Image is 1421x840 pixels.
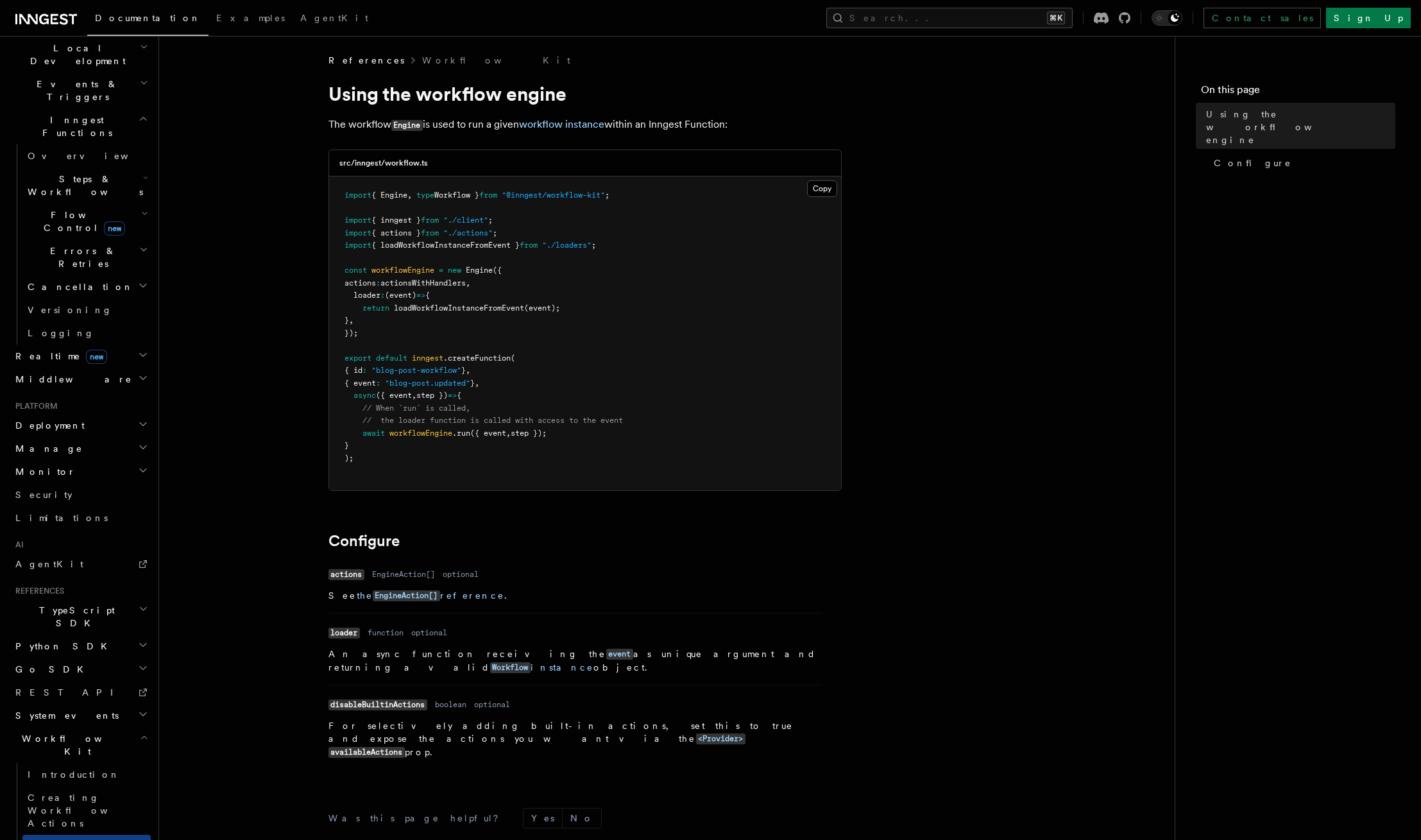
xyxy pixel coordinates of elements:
[345,441,349,450] span: }
[412,391,416,400] span: ,
[345,191,371,200] span: import
[15,559,83,569] span: AgentKit
[411,628,447,638] dd: optional
[10,437,151,460] button: Manage
[362,366,367,375] span: :
[466,366,470,375] span: ,
[371,266,434,275] span: workflowEngine
[216,13,285,23] span: Examples
[28,793,139,828] span: Creating Workflow Actions
[461,366,466,375] span: }
[412,354,443,363] span: inngest
[293,4,376,35] a: AgentKit
[470,429,506,438] span: ({ event
[10,704,151,727] button: System events
[371,366,461,375] span: "blog-post-workflow"
[443,569,479,579] dd: optional
[362,416,623,425] span: // the loader function is called with access to the event
[345,366,362,375] span: { id
[452,429,470,438] span: .run
[439,266,443,275] span: =
[380,279,466,287] span: actionsWithHandlers
[328,116,842,134] p: The workflow is used to run a given within an Inngest Function:
[605,191,609,200] span: ;
[371,241,520,250] span: { loadWorkflowInstanceFromEvent }
[10,345,151,368] button: Realtimenew
[422,54,570,67] a: Workflow Kit
[345,266,367,275] span: const
[10,506,151,529] a: Limitations
[95,13,201,23] span: Documentation
[385,379,470,388] span: "blog-post.updated"
[368,628,404,638] dd: function
[22,298,151,321] a: Versioning
[10,681,151,704] a: REST API
[339,158,428,168] h3: src/inngest/workflow.ts
[421,216,439,225] span: from
[371,216,421,225] span: { inngest }
[10,368,151,391] button: Middleware
[22,275,151,298] button: Cancellation
[389,429,452,438] span: workflowEngine
[22,763,151,786] a: Introduction
[328,569,364,580] code: actions
[10,727,151,763] button: Workflow Kit
[479,191,497,200] span: from
[28,769,120,780] span: Introduction
[523,809,562,828] button: Yes
[353,291,380,300] span: loader
[345,454,353,463] span: );
[407,191,412,200] span: ,
[10,73,151,108] button: Events & Triggers
[300,13,368,23] span: AgentKit
[696,733,745,744] a: <Provider>
[519,118,604,130] a: workflow instance
[10,460,151,483] button: Monitor
[490,662,531,673] code: Workflow
[466,279,470,287] span: ,
[563,809,601,828] button: No
[328,54,404,67] span: References
[466,266,493,275] span: Engine
[511,354,515,363] span: (
[10,586,64,596] span: References
[10,442,83,455] span: Manage
[328,747,405,758] code: availableActions
[15,687,124,698] span: REST API
[357,590,504,601] a: theEngineAction[]reference
[10,604,139,630] span: TypeScript SDK
[22,203,151,239] button: Flow Controlnew
[28,305,112,315] span: Versioning
[826,8,1073,28] button: Search...⌘K
[1152,10,1182,26] button: Toggle dark mode
[1326,8,1411,28] a: Sign Up
[86,350,107,364] span: new
[10,553,151,576] a: AgentKit
[22,244,139,270] span: Errors & Retries
[385,291,416,300] span: (event)
[416,291,425,300] span: =>
[22,321,151,345] a: Logging
[10,540,24,550] span: AI
[10,144,151,345] div: Inngest Functions
[87,4,208,36] a: Documentation
[10,401,58,411] span: Platform
[1201,103,1395,151] a: Using the workflow engine
[1204,8,1321,28] a: Contact sales
[520,241,538,250] span: from
[435,699,466,710] dd: boolean
[28,328,94,338] span: Logging
[10,37,151,73] button: Local Development
[328,532,400,550] a: Configure
[362,404,470,413] span: // When `run` is called,
[371,228,421,237] span: { actions }
[10,663,91,676] span: Go SDK
[511,429,547,438] span: step });
[443,216,488,225] span: "./client"
[349,316,353,325] span: ,
[10,599,151,635] button: TypeScript SDK
[10,114,139,139] span: Inngest Functions
[328,719,821,759] p: For selectively adding built-in actions, set this to true and expose the actions you want via the...
[328,82,842,105] h1: Using the workflow engine
[28,151,160,161] span: Overview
